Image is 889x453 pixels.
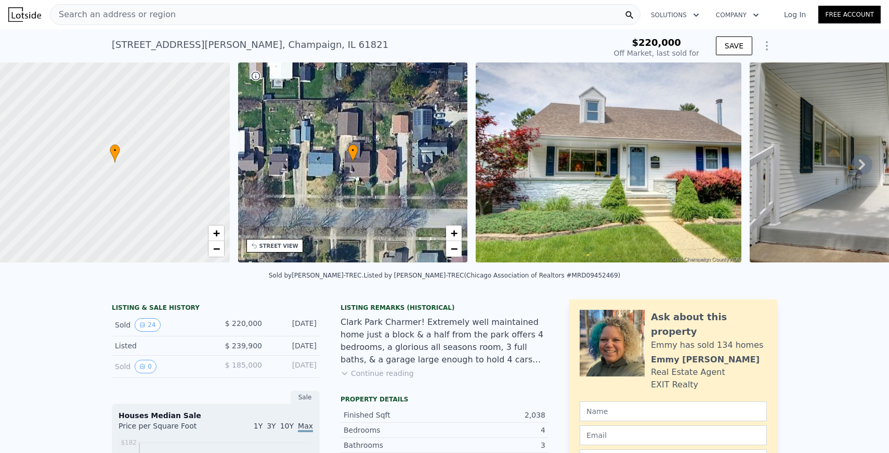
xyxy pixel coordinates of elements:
[121,439,137,446] tspan: $182
[451,227,457,240] span: +
[254,422,263,430] span: 1Y
[348,146,358,155] span: •
[270,318,317,332] div: [DATE]
[267,422,276,430] span: 3Y
[708,6,767,24] button: Company
[651,379,698,391] div: EXIT Realty
[112,304,320,314] div: LISTING & SALE HISTORY
[213,227,219,240] span: +
[614,48,699,58] div: Off Market, last sold for
[213,242,219,255] span: −
[651,339,763,351] div: Emmy has sold 134 homes
[50,8,176,21] span: Search an address or region
[135,360,156,373] button: View historical data
[269,272,364,279] div: Sold by [PERSON_NAME]-TREC .
[225,342,262,350] span: $ 239,900
[344,440,444,450] div: Bathrooms
[341,368,414,379] button: Continue reading
[651,354,760,366] div: Emmy [PERSON_NAME]
[135,318,160,332] button: View historical data
[341,304,548,312] div: Listing Remarks (Historical)
[344,425,444,435] div: Bedrooms
[119,421,216,437] div: Price per Square Foot
[280,422,294,430] span: 10Y
[444,440,545,450] div: 3
[651,366,725,379] div: Real Estate Agent
[259,242,298,250] div: STREET VIEW
[444,425,545,435] div: 4
[772,9,818,20] a: Log In
[451,242,457,255] span: −
[270,341,317,351] div: [DATE]
[344,410,444,420] div: Finished Sqft
[115,360,207,373] div: Sold
[446,241,462,257] a: Zoom out
[643,6,708,24] button: Solutions
[818,6,881,23] a: Free Account
[110,146,120,155] span: •
[476,62,741,262] img: Sale: 139007354 Parcel: 26745081
[291,391,320,404] div: Sale
[298,422,313,432] span: Max
[364,272,621,279] div: Listed by [PERSON_NAME]-TREC (Chicago Association of Realtors #MRD09452469)
[115,318,207,332] div: Sold
[270,360,317,373] div: [DATE]
[110,144,120,162] div: •
[632,37,681,48] span: $220,000
[341,395,548,404] div: Property details
[341,316,548,366] div: Clark Park Charmer! Extremely well maintained home just a block & a half from the park offers 4 b...
[225,361,262,369] span: $ 185,000
[208,225,224,241] a: Zoom in
[208,241,224,257] a: Zoom out
[112,37,388,52] div: [STREET_ADDRESS][PERSON_NAME] , Champaign , IL 61821
[651,310,767,339] div: Ask about this property
[444,410,545,420] div: 2,038
[225,319,262,328] span: $ 220,000
[119,410,313,421] div: Houses Median Sale
[348,144,358,162] div: •
[716,36,752,55] button: SAVE
[115,341,207,351] div: Listed
[8,7,41,22] img: Lotside
[580,401,767,421] input: Name
[756,35,777,56] button: Show Options
[580,425,767,445] input: Email
[446,225,462,241] a: Zoom in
